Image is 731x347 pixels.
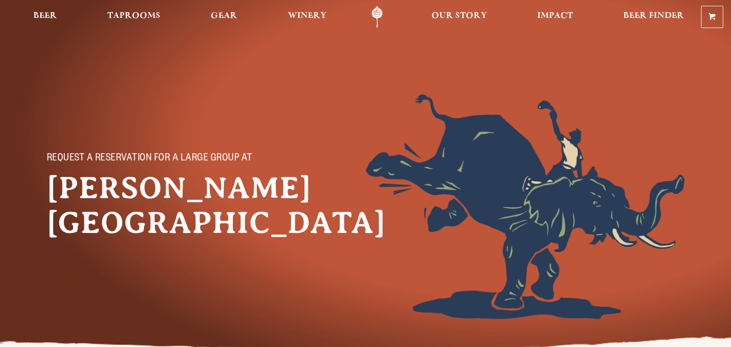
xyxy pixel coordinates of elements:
span: Taprooms [107,12,160,20]
a: Beer [27,6,63,28]
a: Taprooms [101,6,167,28]
a: Beer Finder [617,6,690,28]
span: Beer Finder [623,12,684,20]
a: Winery [282,6,333,28]
img: Foreground404 [366,94,685,319]
span: Beer [33,12,57,20]
a: Impact [531,6,579,28]
a: Our Story [425,6,493,28]
span: Our Story [431,12,487,20]
a: Odell Home [359,6,395,28]
a: Gear [204,6,244,28]
span: Gear [211,12,237,20]
p: Request a reservation for a large group at [47,153,259,165]
span: Impact [537,12,573,20]
h1: [PERSON_NAME][GEOGRAPHIC_DATA] [47,171,279,240]
span: Winery [288,12,327,20]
